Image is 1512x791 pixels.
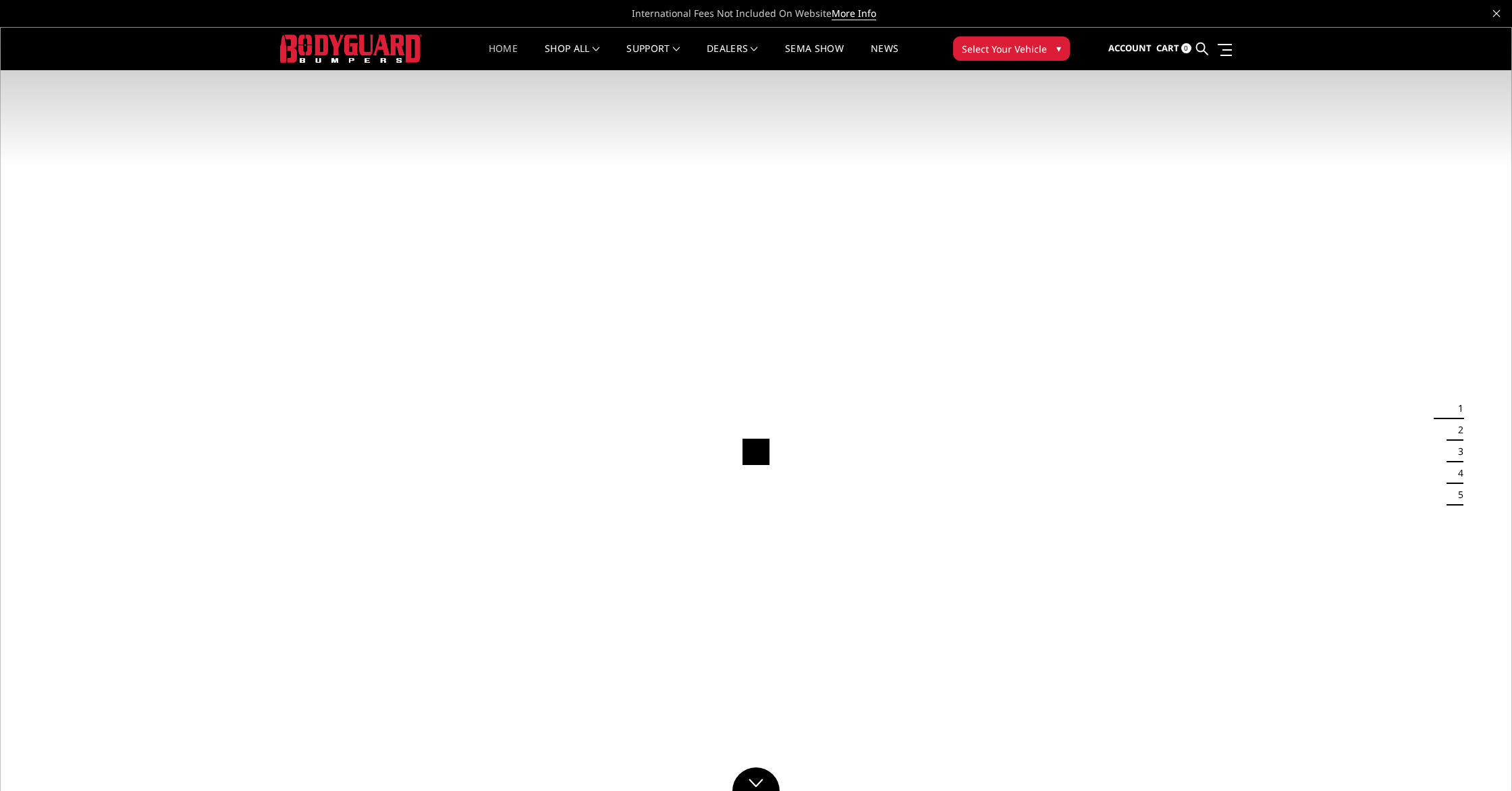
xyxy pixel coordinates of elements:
button: 5 of 5 [1450,484,1463,506]
a: Click to Down [732,767,780,791]
a: Home [489,44,518,70]
span: Select Your Vehicle [962,42,1047,56]
a: Account [1108,30,1152,67]
a: Cart 0 [1156,30,1191,67]
span: Cart [1156,42,1179,54]
button: 4 of 5 [1450,462,1463,484]
button: 3 of 5 [1450,441,1463,463]
a: Support [626,44,680,70]
a: Dealers [707,44,758,70]
button: Select Your Vehicle [953,36,1070,61]
span: 0 [1181,43,1191,53]
button: 2 of 5 [1450,420,1463,441]
span: ▾ [1056,41,1061,55]
a: SEMA Show [785,44,844,70]
a: shop all [545,44,599,70]
a: News [871,44,898,70]
img: BODYGUARD BUMPERS [280,34,422,62]
a: More Info [832,7,876,20]
button: 1 of 5 [1450,398,1463,420]
span: Account [1108,42,1152,54]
